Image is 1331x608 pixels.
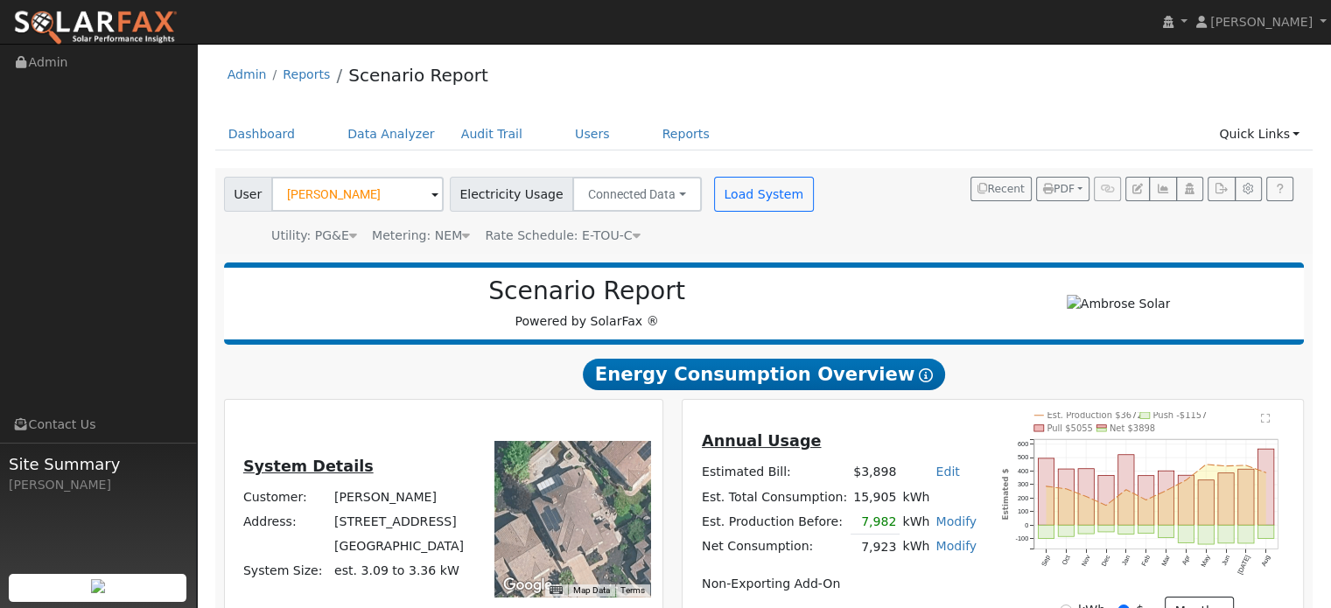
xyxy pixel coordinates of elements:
button: Keyboard shortcuts [550,584,562,597]
a: Scenario Report [348,65,488,86]
text: Aug [1260,554,1272,568]
td: Net Consumption: [698,535,850,560]
button: PDF [1036,177,1089,201]
input: Select a User [271,177,444,212]
img: SolarFax [13,10,178,46]
text:  [1261,413,1271,423]
span: Energy Consumption Overview [583,359,945,390]
rect: onclick="" [1098,525,1114,532]
a: Open this area in Google Maps (opens a new window) [499,574,557,597]
span: PDF [1043,183,1075,195]
td: Address: [240,510,331,535]
a: Terms (opens in new tab) [620,585,645,595]
circle: onclick="" [1045,485,1047,487]
td: kWh [900,485,980,509]
td: $3,898 [851,460,900,485]
td: 7,923 [851,535,900,560]
button: Connected Data [572,177,702,212]
rect: onclick="" [1238,525,1254,543]
text: Apr [1180,554,1192,567]
td: Estimated Bill: [698,460,850,485]
text: [DATE] [1236,554,1252,576]
u: Annual Usage [702,432,821,450]
text: 300 [1018,480,1028,488]
rect: onclick="" [1118,455,1134,526]
rect: onclick="" [1258,525,1274,538]
rect: onclick="" [1138,476,1154,526]
img: retrieve [91,579,105,593]
rect: onclick="" [1218,525,1234,543]
a: Modify [935,514,977,528]
text: 0 [1025,521,1028,529]
td: Non-Exporting Add-On [698,572,979,597]
a: Quick Links [1206,118,1313,150]
rect: onclick="" [1098,475,1114,525]
a: Admin [228,67,267,81]
text: Jun [1220,554,1231,567]
a: Users [562,118,623,150]
text: 200 [1018,494,1028,502]
td: System Size: [240,559,331,584]
a: Dashboard [215,118,309,150]
span: User [224,177,272,212]
circle: onclick="" [1065,487,1068,490]
td: [STREET_ADDRESS] [331,510,466,535]
circle: onclick="" [1245,464,1248,466]
rect: onclick="" [1198,525,1214,544]
rect: onclick="" [1238,469,1254,525]
circle: onclick="" [1105,504,1108,507]
a: Audit Trail [448,118,536,150]
circle: onclick="" [1225,465,1228,467]
text: Push -$1157 [1153,410,1208,420]
text: Mar [1160,554,1173,568]
span: est. 3.09 to 3.36 kW [334,563,459,577]
text: Feb [1140,554,1152,567]
rect: onclick="" [1178,475,1194,525]
rect: onclick="" [1178,525,1194,542]
i: Show Help [919,368,933,382]
rect: onclick="" [1218,473,1234,526]
rect: onclick="" [1258,449,1274,525]
text: Net $3898 [1110,423,1155,433]
text: May [1200,554,1212,569]
span: Alias: HEV2AN [485,228,640,242]
td: 15,905 [851,485,900,509]
div: Metering: NEM [372,227,470,245]
circle: onclick="" [1165,489,1167,492]
img: Google [499,574,557,597]
div: [PERSON_NAME] [9,476,187,494]
a: Modify [935,539,977,553]
circle: onclick="" [1145,499,1147,501]
text: 100 [1018,507,1028,515]
a: Reports [283,67,330,81]
text: Pull $5055 [1047,423,1093,433]
circle: onclick="" [1205,463,1208,465]
text: -100 [1016,535,1029,542]
rect: onclick="" [1078,469,1094,526]
rect: onclick="" [1058,469,1074,525]
text: Est. Production $3672 [1047,410,1143,420]
rect: onclick="" [1138,525,1154,533]
text: Estimated $ [1002,468,1011,520]
circle: onclick="" [1125,488,1128,491]
text: Nov [1080,554,1092,568]
button: Load System [714,177,814,212]
u: System Details [243,458,374,475]
text: Dec [1100,554,1112,568]
rect: onclick="" [1198,480,1214,526]
a: Reports [649,118,723,150]
td: kWh [900,509,933,535]
td: Est. Total Consumption: [698,485,850,509]
td: Customer: [240,486,331,510]
span: Electricity Usage [450,177,573,212]
text: 500 [1018,453,1028,461]
a: Help Link [1266,177,1293,201]
text: Jan [1120,554,1131,567]
button: Login As [1176,177,1203,201]
rect: onclick="" [1118,525,1134,534]
td: System Size [331,559,466,584]
h2: Scenario Report [242,276,932,306]
td: kWh [900,535,933,560]
span: Site Summary [9,452,187,476]
td: 7,982 [851,509,900,535]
